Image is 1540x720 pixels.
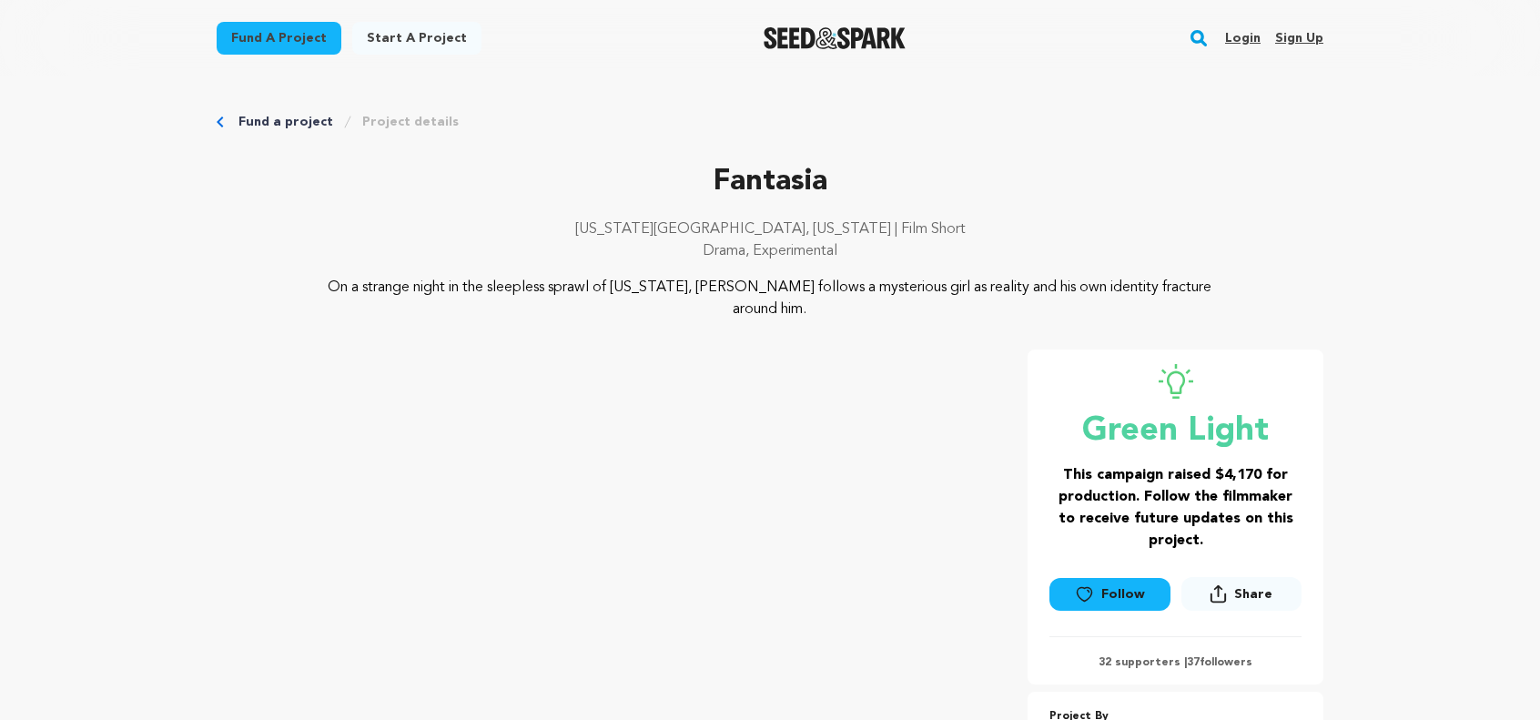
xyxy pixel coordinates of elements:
p: Drama, Experimental [217,240,1323,262]
p: Fantasia [217,160,1323,204]
button: Share [1181,577,1302,611]
a: Fund a project [238,113,333,131]
p: On a strange night in the sleepless sprawl of [US_STATE], [PERSON_NAME] follows a mysterious girl... [328,277,1213,320]
span: Share [1234,585,1272,603]
a: Project details [362,113,459,131]
h3: This campaign raised $4,170 for production. Follow the filmmaker to receive future updates on thi... [1049,464,1302,552]
p: 32 supporters | followers [1049,655,1302,670]
div: Breadcrumb [217,113,1323,131]
span: 37 [1187,657,1200,668]
a: Login [1225,24,1261,53]
a: Start a project [352,22,481,55]
a: Follow [1049,578,1170,611]
a: Sign up [1275,24,1323,53]
a: Seed&Spark Homepage [764,27,907,49]
p: [US_STATE][GEOGRAPHIC_DATA], [US_STATE] | Film Short [217,218,1323,240]
img: Seed&Spark Logo Dark Mode [764,27,907,49]
p: Green Light [1049,413,1302,450]
a: Fund a project [217,22,341,55]
span: Share [1181,577,1302,618]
